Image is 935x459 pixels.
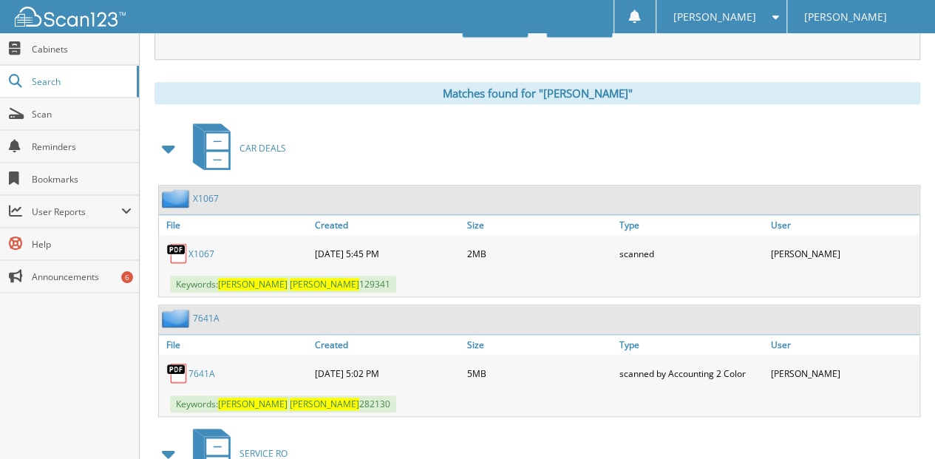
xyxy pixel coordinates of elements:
img: folder2.png [162,189,193,208]
a: 7641A [193,312,220,324]
div: 2MB [463,239,616,268]
span: [PERSON_NAME] [804,13,887,21]
div: scanned by Accounting 2 Color [615,358,767,388]
span: Search [32,75,129,88]
a: File [159,215,311,235]
span: Cabinets [32,43,132,55]
span: [PERSON_NAME] [673,13,755,21]
span: Bookmarks [32,173,132,186]
a: X1067 [188,248,214,260]
span: Keywords: 282130 [170,395,396,412]
div: Matches found for "[PERSON_NAME]" [154,82,920,104]
a: Type [615,335,767,355]
a: Created [311,335,463,355]
a: User [767,215,919,235]
a: File [159,335,311,355]
span: Keywords: 129341 [170,276,396,293]
a: Created [311,215,463,235]
span: [PERSON_NAME] [290,278,359,290]
div: scanned [615,239,767,268]
span: Scan [32,108,132,120]
div: [PERSON_NAME] [767,358,919,388]
a: User [767,335,919,355]
img: folder2.png [162,309,193,327]
div: [DATE] 5:02 PM [311,358,463,388]
span: [PERSON_NAME] [218,398,288,410]
span: Announcements [32,271,132,283]
a: X1067 [193,192,219,205]
span: CAR DEALS [239,142,286,154]
a: Size [463,335,616,355]
img: scan123-logo-white.svg [15,7,126,27]
a: Type [615,215,767,235]
div: 6 [121,271,133,283]
img: PDF.png [166,242,188,265]
span: User Reports [32,205,121,218]
a: CAR DEALS [184,119,286,177]
span: [PERSON_NAME] [290,398,359,410]
div: [PERSON_NAME] [767,239,919,268]
span: Reminders [32,140,132,153]
a: 7641A [188,367,215,380]
iframe: Chat Widget [861,388,935,459]
span: [PERSON_NAME] [218,278,288,290]
img: PDF.png [166,362,188,384]
div: 5MB [463,358,616,388]
a: Size [463,215,616,235]
span: Help [32,238,132,251]
div: [DATE] 5:45 PM [311,239,463,268]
